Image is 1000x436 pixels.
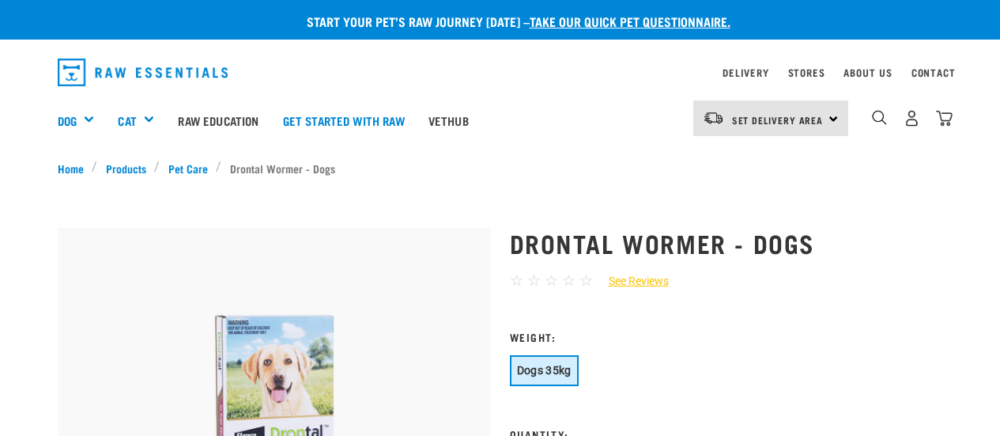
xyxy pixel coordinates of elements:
a: take our quick pet questionnaire. [530,17,730,25]
span: ☆ [545,271,558,290]
img: van-moving.png [703,111,724,125]
a: Delivery [723,70,768,75]
a: Get started with Raw [271,89,417,152]
a: Pet Care [160,160,216,176]
nav: breadcrumbs [58,160,943,176]
a: Dog [58,112,77,130]
img: home-icon-1@2x.png [872,110,887,125]
img: home-icon@2x.png [936,110,953,127]
a: Vethub [417,89,481,152]
a: Products [97,160,154,176]
a: Home [58,160,92,176]
span: Set Delivery Area [732,117,824,123]
span: ☆ [579,271,593,290]
a: See Reviews [593,273,669,290]
a: Cat [118,112,136,130]
a: Raw Education [166,89,270,152]
a: About Us [843,70,892,75]
a: Stores [788,70,825,75]
button: Dogs 35kg [510,355,579,386]
span: ☆ [510,271,523,290]
h1: Drontal Wormer - Dogs [510,229,943,257]
h3: Weight: [510,331,943,343]
nav: dropdown navigation [45,52,956,93]
span: ☆ [562,271,575,290]
img: user.png [904,110,920,127]
span: Dogs 35kg [517,364,572,377]
span: ☆ [527,271,541,290]
img: Raw Essentials Logo [58,59,228,86]
a: Contact [911,70,956,75]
